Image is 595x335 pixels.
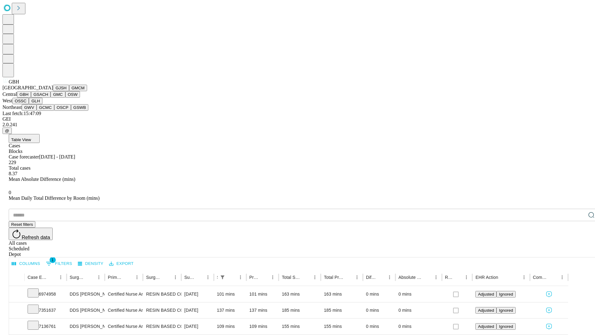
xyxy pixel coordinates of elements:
div: Primary Service [108,275,123,280]
div: 1 active filter [218,273,227,282]
div: 7351637 [28,302,64,318]
span: 0 [9,190,11,195]
div: Predicted In Room Duration [249,275,259,280]
span: Central [2,92,17,97]
span: [DATE] - [DATE] [39,154,75,159]
button: Sort [423,273,432,282]
button: Menu [311,273,319,282]
div: Total Scheduled Duration [282,275,301,280]
div: 163 mins [282,286,318,302]
button: Ignored [496,323,515,330]
button: Sort [86,273,95,282]
button: Sort [48,273,56,282]
button: @ [2,127,12,134]
div: Comments [533,275,549,280]
button: OSCP [54,104,71,111]
span: [GEOGRAPHIC_DATA] [2,85,53,90]
button: GMC [51,91,65,98]
div: Case Epic Id [28,275,47,280]
div: EHR Action [475,275,498,280]
button: Reset filters [9,221,35,228]
div: 0 mins [366,319,392,334]
button: Adjusted [475,291,496,297]
button: Ignored [496,307,515,314]
span: Ignored [499,308,513,313]
div: Surgery Date [184,275,194,280]
button: Sort [162,273,171,282]
span: Ignored [499,292,513,297]
span: Adjusted [478,292,494,297]
button: GWV [22,104,37,111]
button: Expand [12,289,21,300]
button: Menu [462,273,471,282]
div: Surgery Name [146,275,161,280]
button: Sort [227,273,236,282]
button: OSW [65,91,80,98]
span: 8.37 [9,171,17,176]
span: Case forecaster [9,154,39,159]
button: Sort [549,273,558,282]
div: GEI [2,116,593,122]
button: Select columns [10,259,42,269]
div: RESIN BASED COMPOSITE 1 SURFACE, POSTERIOR [146,286,178,302]
button: Adjusted [475,307,496,314]
span: West [2,98,12,103]
div: RESIN BASED COMPOSITE 2 SURFACES, POSTERIOR [146,319,178,334]
div: [DATE] [184,286,211,302]
div: 0 mins [399,319,439,334]
div: Total Predicted Duration [324,275,343,280]
button: Sort [453,273,462,282]
button: Show filters [218,273,227,282]
div: Certified Nurse Anesthetist [108,302,140,318]
button: Ignored [496,291,515,297]
button: GSACH [31,91,51,98]
div: [DATE] [184,302,211,318]
div: 0 mins [399,286,439,302]
button: Density [76,259,105,269]
div: 0 mins [366,286,392,302]
button: Sort [124,273,133,282]
button: Sort [260,273,268,282]
button: Menu [520,273,528,282]
button: GMCM [69,85,87,91]
div: [DATE] [184,319,211,334]
button: Sort [377,273,385,282]
button: Menu [558,273,566,282]
div: 7136761 [28,319,64,334]
span: Table View [11,137,31,142]
div: RESIN BASED COMPOSITE 3 SURFACES, POSTERIOR [146,302,178,318]
div: DDS [PERSON_NAME] K Dds [70,319,102,334]
button: Menu [56,273,65,282]
button: Sort [302,273,311,282]
button: Export [108,259,135,269]
div: Difference [366,275,376,280]
button: Table View [9,134,40,143]
button: Sort [344,273,353,282]
div: 0 mins [399,302,439,318]
button: Menu [385,273,394,282]
button: GSWB [71,104,89,111]
span: @ [5,128,9,133]
span: Mean Absolute Difference (mins) [9,176,75,182]
button: Expand [12,305,21,316]
div: 185 mins [324,302,360,318]
span: Northeast [2,105,22,110]
div: 109 mins [217,319,243,334]
div: 2.0.241 [2,122,593,127]
span: Total cases [9,165,30,171]
span: 1 [50,257,56,263]
div: 185 mins [282,302,318,318]
div: 155 mins [324,319,360,334]
span: Last fetch: 15:47:09 [2,111,41,116]
button: GBH [17,91,31,98]
span: Adjusted [478,308,494,313]
div: 163 mins [324,286,360,302]
button: GLH [29,98,42,104]
div: Surgeon Name [70,275,85,280]
div: 137 mins [217,302,243,318]
div: DDS [PERSON_NAME] K Dds [70,302,102,318]
button: Menu [236,273,245,282]
button: Menu [171,273,180,282]
div: Resolved in EHR [445,275,453,280]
